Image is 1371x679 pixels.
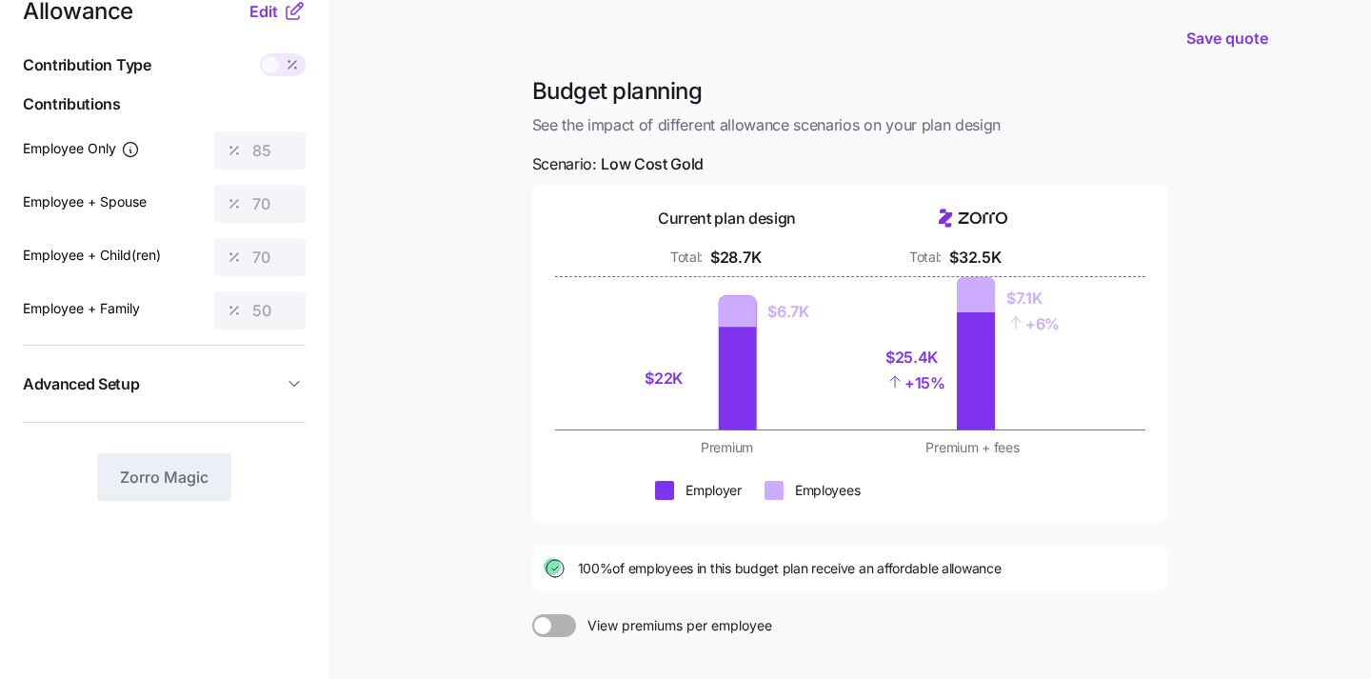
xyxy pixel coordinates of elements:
[795,481,860,500] div: Employees
[1171,11,1283,65] button: Save quote
[1006,310,1060,336] div: + 6%
[120,466,209,489] span: Zorro Magic
[23,245,161,266] label: Employee + Child(ren)
[23,138,140,159] label: Employee Only
[23,298,140,319] label: Employee + Family
[710,246,761,270] div: $28.7K
[23,191,147,212] label: Employee + Spouse
[949,246,1001,270] div: $32.5K
[616,438,839,457] div: Premium
[576,614,772,637] span: View premiums per employee
[23,53,151,77] span: Contribution Type
[97,453,231,501] button: Zorro Magic
[532,113,1168,137] span: See the impact of different allowance scenarios on your plan design
[685,481,742,500] div: Employer
[23,372,140,396] span: Advanced Setup
[885,346,945,369] div: $25.4K
[23,361,306,408] button: Advanced Setup
[532,152,705,176] span: Scenario:
[601,152,704,176] span: Low Cost Gold
[862,438,1084,457] div: Premium + fees
[645,367,706,390] div: $22K
[909,248,942,267] div: Total:
[532,76,1168,106] h1: Budget planning
[767,300,808,324] div: $6.7K
[23,92,306,116] span: Contributions
[670,248,703,267] div: Total:
[1006,287,1060,310] div: $7.1K
[1186,27,1268,50] span: Save quote
[658,207,796,230] div: Current plan design
[578,559,1002,578] span: 100% of employees in this budget plan receive an affordable allowance
[885,369,945,395] div: + 15%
